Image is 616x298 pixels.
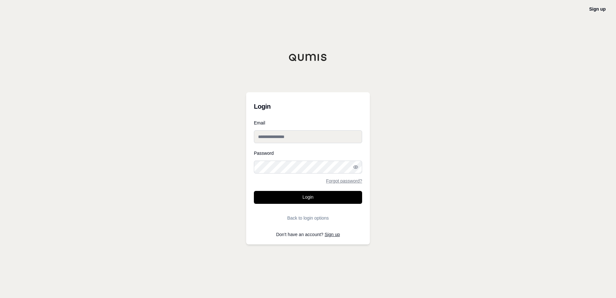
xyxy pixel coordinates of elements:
[254,151,362,155] label: Password
[325,232,340,237] a: Sign up
[254,232,362,237] p: Don't have an account?
[289,54,327,61] img: Qumis
[254,212,362,224] button: Back to login options
[254,100,362,113] h3: Login
[589,6,606,12] a: Sign up
[254,191,362,204] button: Login
[254,121,362,125] label: Email
[326,179,362,183] a: Forgot password?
